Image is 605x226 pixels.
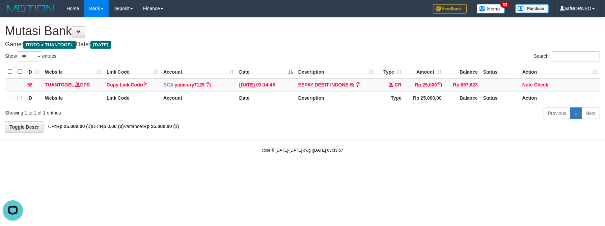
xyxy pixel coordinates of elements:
[100,124,124,129] strong: Rp 0,00 (0)
[5,121,44,133] a: Toggle Descr
[42,65,104,78] th: Website: activate to sort column ascending
[515,4,549,13] img: panduan.png
[444,92,480,105] th: Balance
[444,78,480,92] td: Rp 857,623
[534,51,600,61] label: Search:
[104,65,161,78] th: Link Code: activate to sort column ascending
[296,92,376,105] th: Description
[23,41,76,49] span: ITOTO > TUANTOGEL
[104,92,161,105] th: Link Code
[376,92,404,105] th: Type
[27,82,33,87] span: 68
[520,92,600,105] th: Action
[404,92,444,105] th: Rp 25.000,00
[581,107,600,119] a: Next
[534,82,548,87] a: Check
[45,124,179,129] span: CR: DB: Variance:
[262,148,343,153] small: code © [DATE]-[DATE] dwg |
[5,24,600,38] h1: Mutasi Bank
[5,107,247,116] div: Showing 1 to 1 of 1 entries
[570,107,582,119] a: 1
[143,124,179,129] strong: Rp 25.000,00 (1)
[552,51,600,61] input: Search:
[520,65,600,78] th: Action: activate to sort column ascending
[45,82,74,87] a: TUANTOGEL
[376,65,404,78] th: Type: activate to sort column ascending
[356,82,360,87] a: Copy ESPAY DEBIT INDONE to clipboard
[90,41,111,49] span: [DATE]
[206,82,211,87] a: Copy yanisury7125 to clipboard
[313,148,343,153] strong: [DATE] 03:33:57
[433,4,467,14] img: Feedback.jpg
[480,65,520,78] th: Status
[25,92,42,105] th: ID
[296,65,376,78] th: Description: activate to sort column ascending
[395,82,402,87] span: CR
[237,92,296,105] th: Date
[522,82,533,87] a: Note
[404,65,444,78] th: Amount: activate to sort column ascending
[477,4,505,14] img: Button%20Memo.svg
[56,124,92,129] strong: Rp 25.000,00 (1)
[175,82,205,87] a: yanisury7125
[437,82,442,87] a: Copy Rp 25,000 to clipboard
[42,92,104,105] th: Website
[298,82,349,87] a: ESPAY DEBIT INDONE
[5,3,56,14] img: MOTION_logo.png
[17,51,42,61] select: Showentries
[5,51,56,61] label: Show entries
[404,78,444,92] td: Rp 25,000
[3,3,23,23] button: Open LiveChat chat widget
[42,78,104,92] td: DPS
[163,82,173,87] span: BCA
[237,78,296,92] td: [DATE] 03:14:45
[444,65,480,78] th: Balance
[500,2,510,8] span: 33
[161,65,237,78] th: Account: activate to sort column ascending
[544,107,571,119] a: Previous
[25,65,42,78] th: ID: activate to sort column ascending
[237,65,296,78] th: Date: activate to sort column descending
[480,92,520,105] th: Status
[5,41,600,48] h4: Game: Date:
[161,92,237,105] th: Account
[107,82,147,87] a: Copy Link Code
